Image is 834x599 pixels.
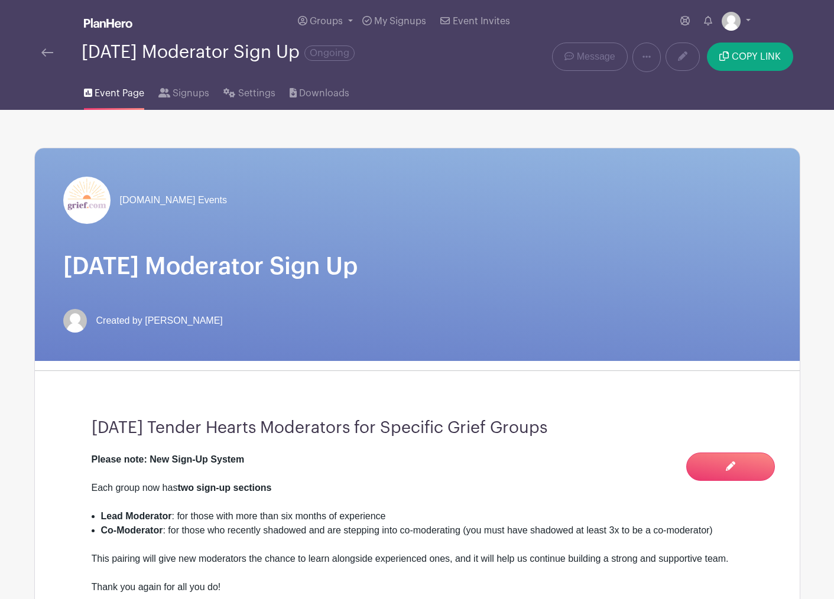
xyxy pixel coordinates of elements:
[120,193,227,207] span: [DOMAIN_NAME] Events
[173,86,209,100] span: Signups
[101,525,163,535] strong: Co-Moderator
[82,43,355,62] div: [DATE] Moderator Sign Up
[310,17,343,26] span: Groups
[96,314,223,328] span: Created by [PERSON_NAME]
[84,18,132,28] img: logo_white-6c42ec7e38ccf1d336a20a19083b03d10ae64f83f12c07503d8b9e83406b4c7d.svg
[577,50,615,64] span: Message
[299,86,349,100] span: Downloads
[92,418,743,438] h3: [DATE] Tender Hearts Moderators for Specific Grief Groups
[177,483,271,493] strong: two sign-up sections
[374,17,426,26] span: My Signups
[707,43,793,71] button: COPY LINK
[722,12,741,31] img: default-ce2991bfa6775e67f084385cd625a349d9dcbb7a52a09fb2fda1e96e2d18dcdb.png
[552,43,627,71] a: Message
[223,72,275,110] a: Settings
[63,252,771,281] h1: [DATE] Moderator Sign Up
[92,481,743,509] div: Each group now has
[101,523,743,552] li: : for those who recently shadowed and are stepping into co-moderating (you must have shadowed at ...
[41,48,53,57] img: back-arrow-29a5d9b10d5bd6ae65dc969a981735edf675c4d7a1fe02e03b50dbd4ba3cdb55.svg
[101,511,172,521] strong: Lead Moderator
[92,454,245,464] strong: Please note: New Sign-Up System
[63,309,87,333] img: default-ce2991bfa6775e67f084385cd625a349d9dcbb7a52a09fb2fda1e96e2d18dcdb.png
[84,72,144,110] a: Event Page
[304,45,355,61] span: Ongoing
[95,86,144,100] span: Event Page
[63,177,111,224] img: grief-logo-planhero.png
[238,86,275,100] span: Settings
[732,52,781,61] span: COPY LINK
[158,72,209,110] a: Signups
[453,17,510,26] span: Event Invites
[290,72,349,110] a: Downloads
[101,509,743,523] li: : for those with more than six months of experience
